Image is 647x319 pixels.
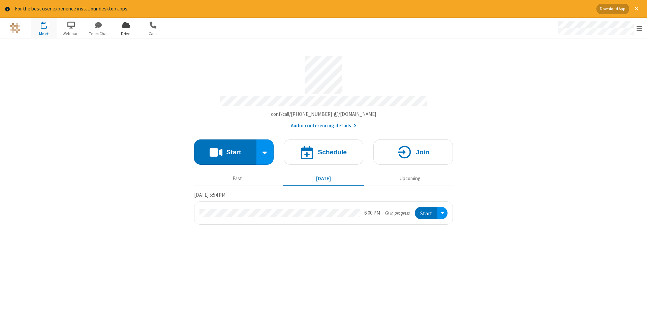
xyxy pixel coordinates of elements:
[2,18,28,38] button: Logo
[437,207,448,219] div: Open menu
[31,31,57,37] span: Meet
[194,139,256,165] button: Start
[369,172,451,185] button: Upcoming
[256,139,274,165] div: Start conference options
[194,192,225,198] span: [DATE] 5:54 PM
[291,122,357,130] button: Audio conferencing details
[552,18,647,38] div: Open menu
[10,23,20,33] img: QA Selenium DO NOT DELETE OR CHANGE
[226,149,241,155] h4: Start
[194,51,453,129] section: Account details
[416,149,429,155] h4: Join
[271,111,376,117] span: Copy my meeting room link
[596,4,629,14] button: Download App
[318,149,347,155] h4: Schedule
[86,31,111,37] span: Team Chat
[15,5,591,13] div: For the best user experience install our desktop apps.
[271,110,376,118] button: Copy my meeting room linkCopy my meeting room link
[45,22,50,27] div: 1
[284,139,363,165] button: Schedule
[113,31,138,37] span: Drive
[385,210,410,216] em: in progress
[194,191,453,225] section: Today's Meetings
[631,4,642,14] button: Close alert
[373,139,453,165] button: Join
[364,209,380,217] div: 6:00 PM
[197,172,278,185] button: Past
[59,31,84,37] span: Webinars
[283,172,364,185] button: [DATE]
[141,31,166,37] span: Calls
[415,207,437,219] button: Start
